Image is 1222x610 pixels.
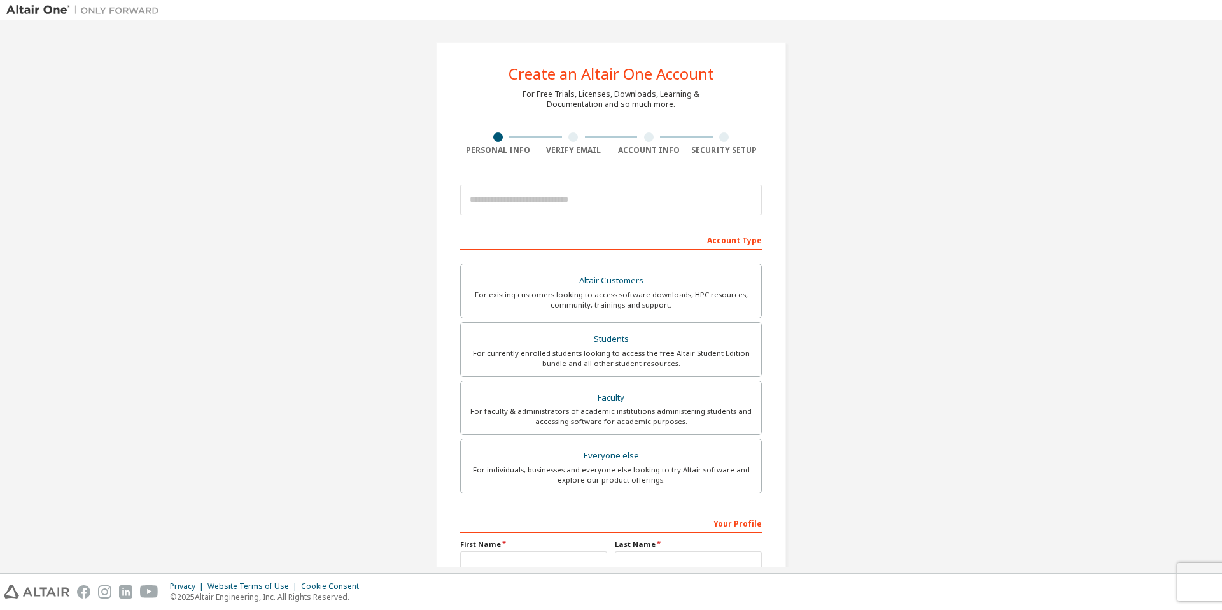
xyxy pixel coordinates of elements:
label: First Name [460,539,607,550]
img: altair_logo.svg [4,585,69,599]
div: Privacy [170,581,207,592]
div: Security Setup [687,145,762,155]
div: Altair Customers [468,272,754,290]
div: For faculty & administrators of academic institutions administering students and accessing softwa... [468,406,754,427]
div: Account Info [611,145,687,155]
div: Cookie Consent [301,581,367,592]
div: For individuals, businesses and everyone else looking to try Altair software and explore our prod... [468,465,754,485]
div: For currently enrolled students looking to access the free Altair Student Edition bundle and all ... [468,348,754,369]
p: © 2025 Altair Engineering, Inc. All Rights Reserved. [170,592,367,602]
div: For existing customers looking to access software downloads, HPC resources, community, trainings ... [468,290,754,310]
div: Students [468,330,754,348]
div: Your Profile [460,513,762,533]
div: Verify Email [536,145,612,155]
img: Altair One [6,4,165,17]
div: For Free Trials, Licenses, Downloads, Learning & Documentation and so much more. [523,89,699,110]
div: Website Terms of Use [207,581,301,592]
div: Faculty [468,389,754,407]
div: Personal Info [460,145,536,155]
img: instagram.svg [98,585,111,599]
div: Everyone else [468,447,754,465]
label: Last Name [615,539,762,550]
img: facebook.svg [77,585,90,599]
div: Create an Altair One Account [509,66,714,82]
div: Account Type [460,229,762,250]
img: linkedin.svg [119,585,132,599]
img: youtube.svg [140,585,158,599]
